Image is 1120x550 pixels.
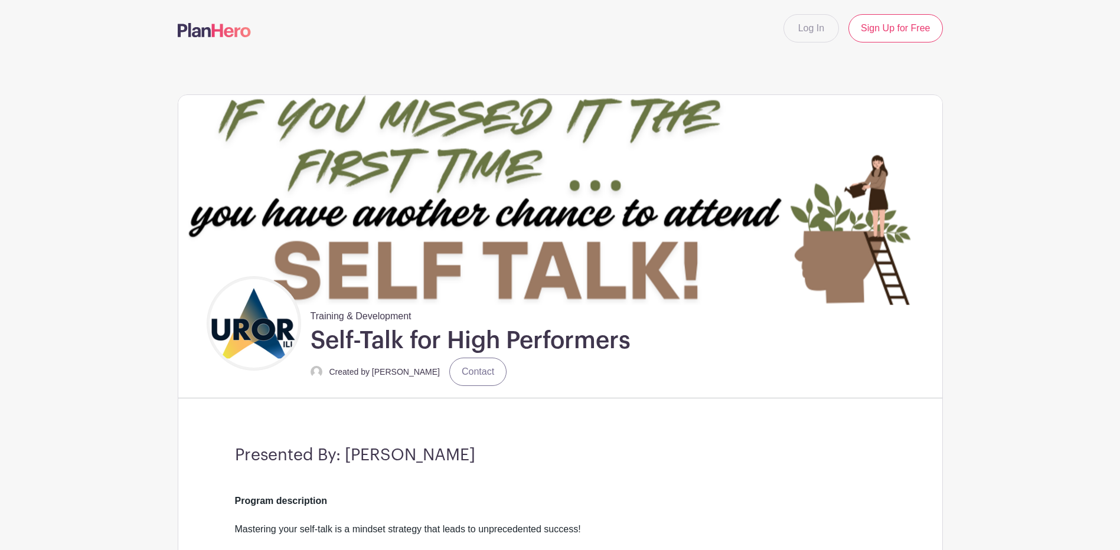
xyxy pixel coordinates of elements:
[848,14,942,42] a: Sign Up for Free
[210,279,298,368] img: 2023_COA_Horiz_Logo_PMS_BlueText-01.png
[235,446,886,466] h3: Presented By: [PERSON_NAME]
[783,14,839,42] a: Log In
[329,367,440,377] small: Created by [PERSON_NAME]
[178,23,251,37] img: logo-507f7623f17ff9eddc593b1ce0a138ce2505c220e1c5a4e2b4648c50719b7d32.svg
[235,496,327,506] strong: Program description
[311,305,412,323] span: Training & Development
[449,358,507,386] a: Contact
[311,366,322,378] img: default-ce2991bfa6775e67f084385cd625a349d9dcbb7a52a09fb2fda1e96e2d18dcdb.png
[178,95,942,305] img: Self-Talk%20for%20High%20Performers%20.png
[311,326,631,355] h1: Self-Talk for High Performers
